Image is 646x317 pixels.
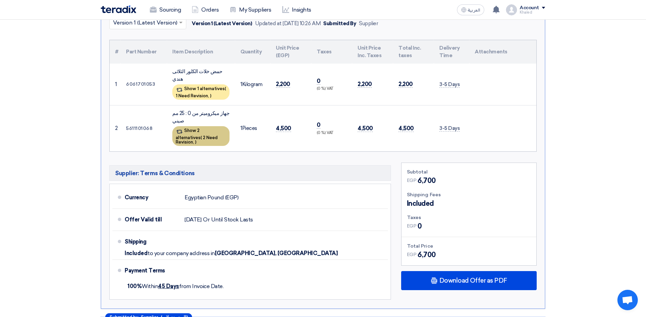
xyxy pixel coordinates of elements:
[276,125,291,132] span: 4,500
[235,64,270,105] td: Kilogram
[407,243,531,250] div: Total Price
[127,283,142,289] strong: 100%
[147,250,215,257] span: to your company address in
[469,40,536,64] th: Attachments
[224,2,277,17] a: My Suppliers
[317,121,320,129] span: 0
[158,283,179,289] u: 45 Days
[125,189,179,206] div: Currency
[506,4,517,15] img: profile_test.png
[393,40,434,64] th: Total Inc. taxes
[185,216,201,223] span: [DATE]
[255,20,321,28] div: Updated at [DATE] 10:26 AM
[407,222,416,230] span: EGP
[167,40,235,64] th: Item Description
[172,126,230,146] div: Show 2 alternatives
[317,86,347,92] div: (0 %) VAT
[434,40,469,64] th: Delivery Time
[185,191,238,204] div: Egyptian Pound (EGP)
[317,78,320,85] span: 0
[125,212,179,228] div: Offer Valid till
[110,105,121,151] td: 2
[172,84,230,100] div: Show 1 alternatives
[439,81,460,88] span: 3-5 Days
[211,216,253,223] span: Until Stock Lasts
[109,165,391,181] h5: Supplier: Terms & Conditions
[101,5,136,13] img: Teradix logo
[110,40,121,64] th: #
[270,40,311,64] th: Unit Price (EGP)
[240,125,242,131] span: 1
[186,2,224,17] a: Orders
[125,234,179,250] div: Shipping
[210,93,211,98] span: )
[617,290,638,310] a: Open chat
[520,5,539,11] div: Account
[203,216,209,223] span: Or
[311,40,352,64] th: Taxes
[468,8,480,13] span: العربية
[125,250,147,257] span: Included
[407,198,434,208] span: Included
[439,278,507,284] span: Download Offer as PDF
[240,81,242,87] span: 1
[407,168,531,176] div: Subtotal
[358,125,373,132] span: 4,500
[127,283,223,289] span: Within from Invoice Date.
[417,176,436,186] span: 6,700
[520,11,545,14] div: Khaled
[407,214,531,221] div: Taxes
[121,105,167,151] td: 5611101068
[195,139,196,145] span: )
[125,263,380,279] div: Payment Terms
[398,81,413,88] span: 2,200
[176,93,209,98] span: 1 Need Revision,
[225,86,226,91] span: (
[352,40,393,64] th: Unit Price Inc. Taxes
[439,125,460,132] span: 3-5 Days
[323,20,356,28] div: Submitted By
[277,2,317,17] a: Insights
[235,105,270,151] td: Pieces
[398,125,414,132] span: 4,500
[276,81,290,88] span: 2,200
[417,250,436,260] span: 6,700
[176,135,218,145] span: 2 Need Revision,
[407,191,531,198] div: Shipping Fees
[192,20,252,28] div: Version 1 (Latest Version)
[407,177,416,184] span: EGP
[215,250,338,257] span: [GEOGRAPHIC_DATA], [GEOGRAPHIC_DATA]
[201,135,202,140] span: (
[358,81,372,88] span: 2,200
[317,130,347,136] div: (0 %) VAT
[359,20,378,28] div: Supplier
[144,2,186,17] a: Sourcing
[172,110,230,125] div: جهاز ميكروميتر من 0 : 25 مم صيني
[110,64,121,105] td: 1
[457,4,484,15] button: العربية
[417,221,422,231] span: 0
[121,64,167,105] td: 6061701053
[121,40,167,64] th: Part Number
[407,251,416,258] span: EGP
[235,40,270,64] th: Quantity
[172,68,230,83] div: حمض خلات الكلور الثلاثى هندي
